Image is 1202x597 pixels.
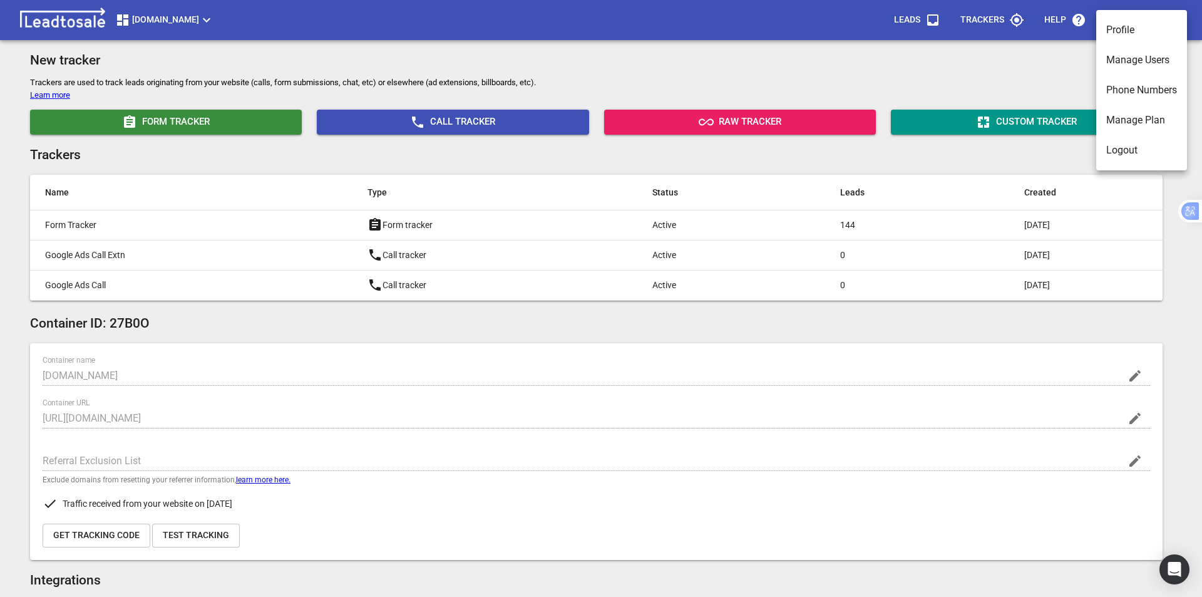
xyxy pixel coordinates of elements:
[1096,105,1187,135] li: Manage Plan
[1096,45,1187,75] li: Manage Users
[1096,135,1187,165] li: Logout
[1096,75,1187,105] li: Phone Numbers
[1159,554,1189,584] div: Open Intercom Messenger
[1096,15,1187,45] li: Profile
